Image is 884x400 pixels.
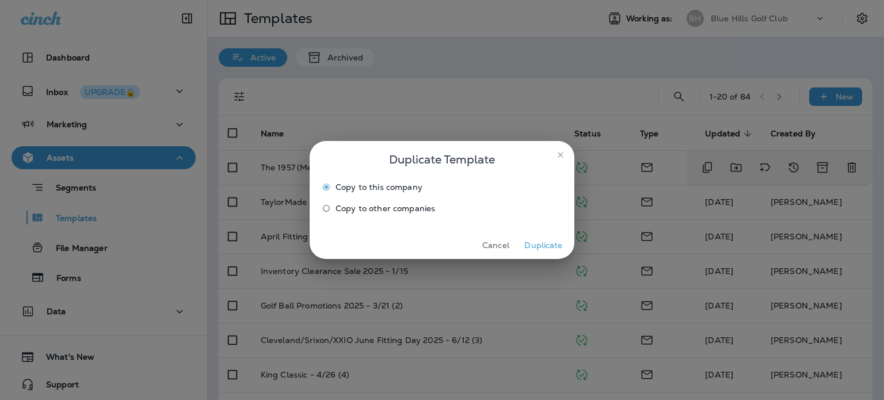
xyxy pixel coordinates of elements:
button: close [551,146,570,164]
button: Duplicate [522,237,565,254]
span: Duplicate Template [389,150,495,169]
span: Copy to other companies [336,204,435,213]
span: Copy to this company [336,182,422,192]
button: Cancel [474,237,517,254]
